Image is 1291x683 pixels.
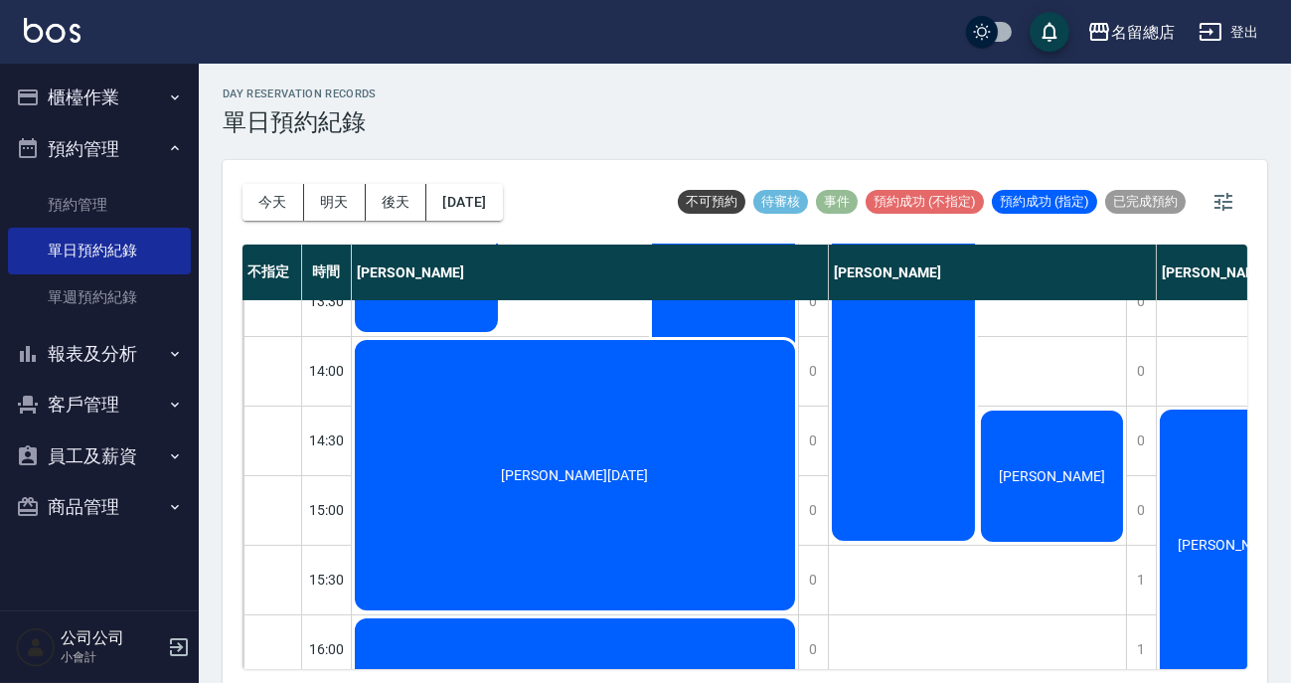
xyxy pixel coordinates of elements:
button: 今天 [242,184,304,221]
span: [PERSON_NAME][DATE] [498,467,653,483]
div: 0 [1126,476,1156,545]
div: [PERSON_NAME] [352,245,829,300]
div: 14:30 [302,406,352,475]
a: 單週預約紀錄 [8,274,191,320]
button: 櫃檯作業 [8,72,191,123]
div: 1 [1126,546,1156,614]
div: 名留總店 [1111,20,1175,45]
button: [DATE] [426,184,502,221]
div: 14:00 [302,336,352,406]
div: 不指定 [242,245,302,300]
button: 後天 [366,184,427,221]
span: 事件 [816,193,858,211]
button: 客戶管理 [8,379,191,430]
button: 名留總店 [1079,12,1183,53]
div: [PERSON_NAME] [829,245,1157,300]
img: Logo [24,18,81,43]
span: 待審核 [753,193,808,211]
h2: day Reservation records [223,87,377,100]
button: save [1030,12,1069,52]
div: 0 [798,476,828,545]
div: 13:30 [302,266,352,336]
h5: 公司公司 [61,628,162,648]
span: 預約成功 (不指定) [866,193,984,211]
div: 0 [798,546,828,614]
span: 預約成功 (指定) [992,193,1097,211]
span: [PERSON_NAME] [1174,537,1288,553]
a: 單日預約紀錄 [8,228,191,273]
div: 0 [798,267,828,336]
span: [PERSON_NAME] [995,468,1109,484]
span: 不可預約 [678,193,745,211]
div: 0 [1126,267,1156,336]
span: 已完成預約 [1105,193,1186,211]
button: 登出 [1191,14,1267,51]
button: 商品管理 [8,481,191,533]
img: Person [16,627,56,667]
button: 員工及薪資 [8,430,191,482]
button: 明天 [304,184,366,221]
div: 0 [1126,337,1156,406]
button: 預約管理 [8,123,191,175]
p: 小會計 [61,648,162,666]
a: 預約管理 [8,182,191,228]
div: 15:30 [302,545,352,614]
div: 15:00 [302,475,352,545]
button: 報表及分析 [8,328,191,380]
div: 0 [1126,407,1156,475]
div: 0 [798,407,828,475]
div: 0 [798,337,828,406]
h3: 單日預約紀錄 [223,108,377,136]
div: 時間 [302,245,352,300]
